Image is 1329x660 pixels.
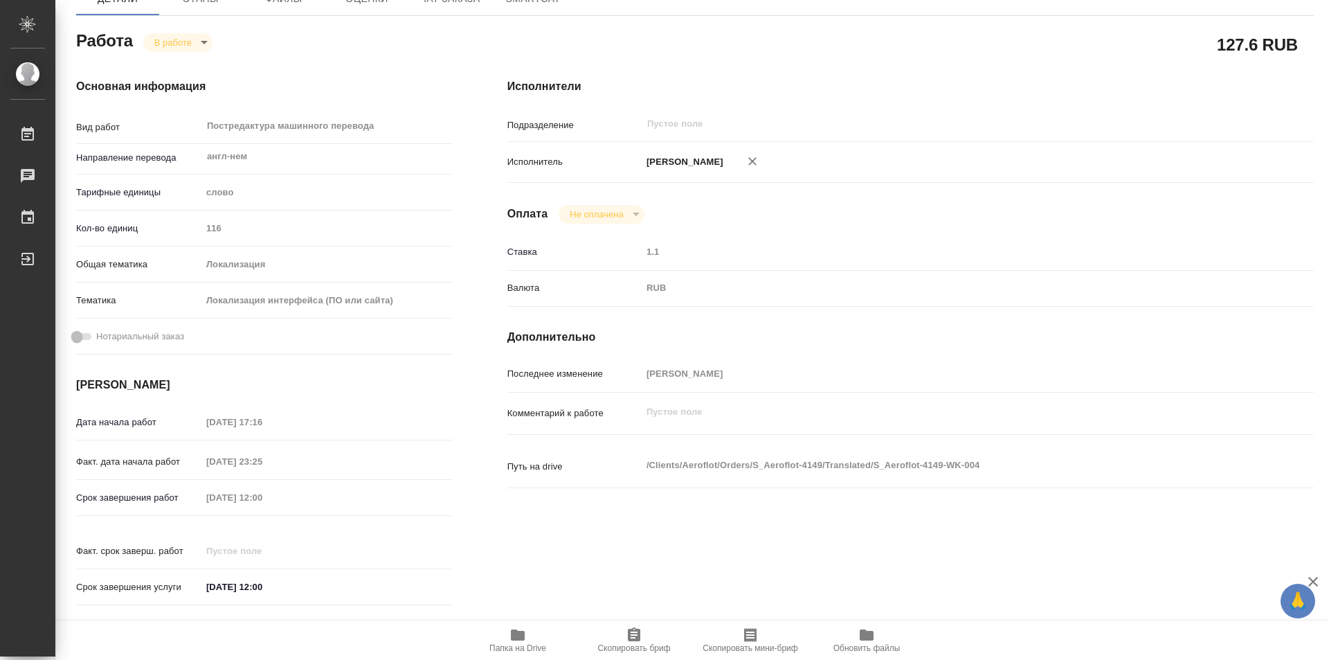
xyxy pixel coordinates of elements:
[507,329,1314,346] h4: Дополнительно
[76,78,452,95] h4: Основная информация
[597,643,670,653] span: Скопировать бриф
[76,27,133,52] h2: Работа
[76,544,201,558] p: Факт. срок заверш. работ
[76,455,201,469] p: Факт. дата начала работ
[642,276,1247,300] div: RUB
[76,186,201,199] p: Тарифные единицы
[692,621,808,660] button: Скопировать мини-бриф
[507,407,642,420] p: Комментарий к работе
[76,580,201,594] p: Срок завершения услуги
[1286,587,1310,616] span: 🙏
[737,146,768,177] button: Удалить исполнителя
[642,364,1247,384] input: Пустое поле
[507,460,642,474] p: Путь на drive
[703,643,797,653] span: Скопировать мини-бриф
[201,253,452,276] div: Локализация
[76,151,201,165] p: Направление перевода
[489,643,546,653] span: Папка на Drive
[96,330,184,344] span: Нотариальный заказ
[76,377,452,393] h4: [PERSON_NAME]
[642,155,723,169] p: [PERSON_NAME]
[201,181,452,204] div: слово
[646,116,1214,132] input: Пустое поле
[76,416,201,429] p: Дата начала работ
[76,294,201,307] p: Тематика
[566,208,627,220] button: Не оплачена
[808,621,925,660] button: Обновить файлы
[76,491,201,505] p: Срок завершения работ
[507,245,642,259] p: Ставка
[507,118,642,132] p: Подразделение
[576,621,692,660] button: Скопировать бриф
[507,206,548,222] h4: Оплата
[201,412,323,432] input: Пустое поле
[201,452,323,472] input: Пустое поле
[507,367,642,381] p: Последнее изменение
[833,643,901,653] span: Обновить файлы
[559,205,644,224] div: В работе
[460,621,576,660] button: Папка на Drive
[76,222,201,235] p: Кол-во единиц
[76,258,201,271] p: Общая тематика
[642,242,1247,262] input: Пустое поле
[76,121,201,134] p: Вид работ
[201,541,323,561] input: Пустое поле
[201,218,452,238] input: Пустое поле
[507,155,642,169] p: Исполнитель
[201,577,323,597] input: ✎ Введи что-нибудь
[1281,584,1315,618] button: 🙏
[507,281,642,295] p: Валюта
[201,289,452,312] div: Локализация интерфейса (ПО или сайта)
[201,488,323,508] input: Пустое поле
[507,78,1314,95] h4: Исполнители
[150,37,196,48] button: В работе
[642,454,1247,477] textarea: /Clients/Aeroflot/Orders/S_Aeroflot-4149/Translated/S_Aeroflot-4149-WK-004
[143,33,213,52] div: В работе
[1217,33,1298,56] h2: 127.6 RUB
